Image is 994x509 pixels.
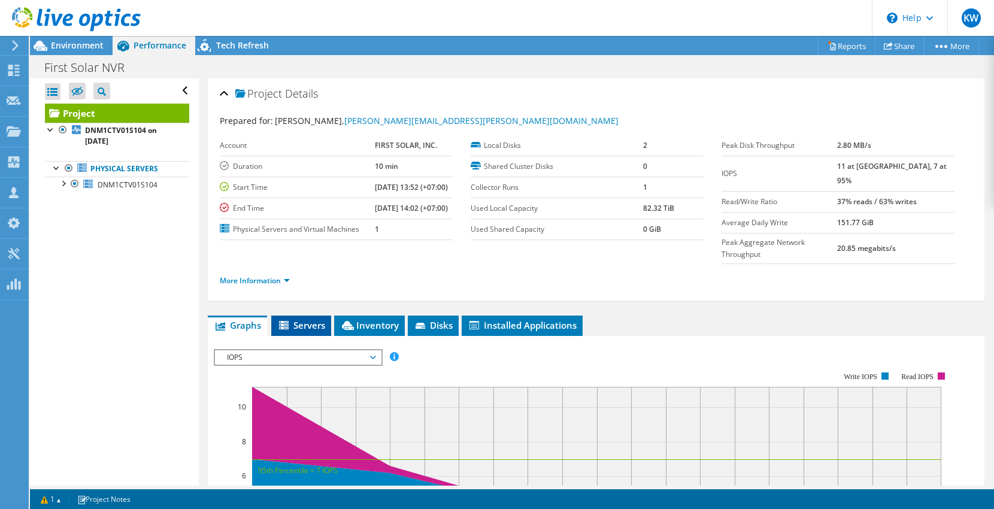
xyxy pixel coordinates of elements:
[375,161,398,171] b: 10 min
[722,217,837,229] label: Average Daily Write
[837,196,917,207] b: 37% reads / 63% writes
[214,319,261,331] span: Graphs
[39,61,143,74] h1: First Solar NVR
[45,104,189,123] a: Project
[45,123,189,149] a: DNM1CTV01S104 on [DATE]
[375,140,437,150] b: FIRST SOLAR, INC.
[85,125,157,146] b: DNM1CTV01S104 on [DATE]
[216,40,269,51] span: Tech Refresh
[643,182,647,192] b: 1
[471,202,643,214] label: Used Local Capacity
[844,372,877,381] text: Write IOPS
[643,203,674,213] b: 82.32 TiB
[235,88,282,100] span: Project
[722,140,837,152] label: Peak Disk Throughput
[220,160,375,172] label: Duration
[722,168,837,180] label: IOPS
[98,180,157,190] span: DNM1CTV01S104
[258,465,338,475] text: 95th Percentile = 7 IOPS
[414,319,453,331] span: Disks
[220,115,273,126] label: Prepared for:
[887,13,898,23] svg: \n
[134,40,186,51] span: Performance
[220,223,375,235] label: Physical Servers and Virtual Machines
[837,217,874,228] b: 151.77 GiB
[221,350,375,365] span: IOPS
[45,177,189,192] a: DNM1CTV01S104
[242,437,246,447] text: 8
[471,160,643,172] label: Shared Cluster Disks
[643,140,647,150] b: 2
[837,161,947,186] b: 11 at [GEOGRAPHIC_DATA], 7 at 95%
[643,161,647,171] b: 0
[901,372,934,381] text: Read IOPS
[643,224,661,234] b: 0 GiB
[340,319,399,331] span: Inventory
[242,471,246,481] text: 6
[471,223,643,235] label: Used Shared Capacity
[220,181,375,193] label: Start Time
[69,492,139,507] a: Project Notes
[923,37,979,55] a: More
[875,37,924,55] a: Share
[275,115,619,126] span: [PERSON_NAME],
[962,8,981,28] span: KW
[344,115,619,126] a: [PERSON_NAME][EMAIL_ADDRESS][PERSON_NAME][DOMAIN_NAME]
[471,140,643,152] label: Local Disks
[220,275,290,286] a: More Information
[471,181,643,193] label: Collector Runs
[722,196,837,208] label: Read/Write Ratio
[722,237,837,260] label: Peak Aggregate Network Throughput
[468,319,577,331] span: Installed Applications
[220,140,375,152] label: Account
[375,182,448,192] b: [DATE] 13:52 (+07:00)
[45,161,189,177] a: Physical Servers
[837,243,896,253] b: 20.85 megabits/s
[818,37,875,55] a: Reports
[220,202,375,214] label: End Time
[375,224,379,234] b: 1
[285,86,318,101] span: Details
[32,492,69,507] a: 1
[837,140,871,150] b: 2.80 MB/s
[238,402,246,412] text: 10
[375,203,448,213] b: [DATE] 14:02 (+07:00)
[51,40,104,51] span: Environment
[277,319,325,331] span: Servers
